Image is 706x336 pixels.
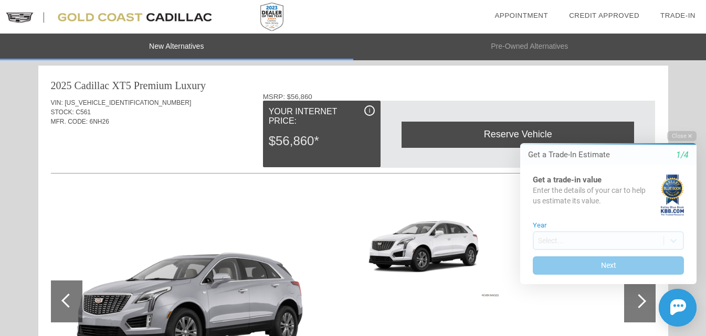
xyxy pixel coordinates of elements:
[51,99,63,106] span: VIN:
[364,105,375,116] div: i
[402,122,634,147] div: Reserve Vehicle
[494,12,548,19] a: Appointment
[51,78,131,93] div: 2025 Cadillac XT5
[498,122,706,336] iframe: Chat Assistance
[263,93,656,101] div: MSRP: $56,860
[90,118,109,125] span: 6NH26
[269,127,375,155] div: $56,860*
[51,109,74,116] span: STOCK:
[269,105,375,127] div: Your Internet Price:
[51,118,88,125] span: MFR. CODE:
[65,99,191,106] span: [US_VEHICLE_IDENTIFICATION_NUMBER]
[569,12,639,19] a: Credit Approved
[134,78,206,93] div: Premium Luxury
[660,12,696,19] a: Trade-In
[356,190,501,298] img: 44a8a45394ee21f4719b2825ad195af674699fe3.png
[51,142,656,159] div: Quoted on [DATE] 10:07:35 PM
[76,109,91,116] span: C561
